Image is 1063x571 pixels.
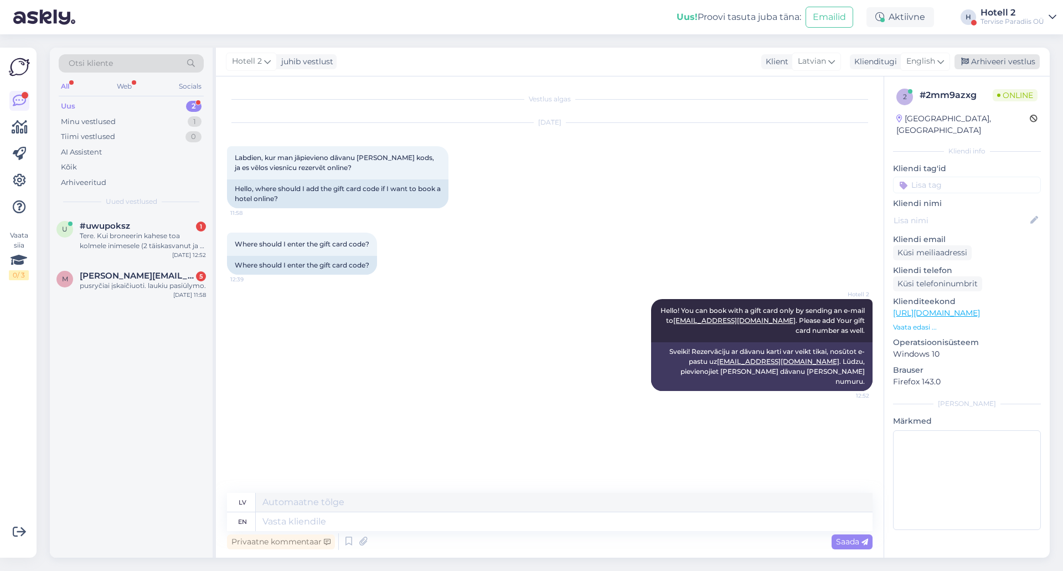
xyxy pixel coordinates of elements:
div: Küsi telefoninumbrit [893,276,982,291]
span: Uued vestlused [106,197,157,207]
span: 12:52 [828,392,869,400]
p: Operatsioonisüsteem [893,337,1041,348]
div: pusryčiai įskaičiuoti. laukiu pasiūlymo. [80,281,206,291]
div: Sveiki! Rezervāciju ar dāvanu karti var veikt tikai, nosūtot e-pastu uz . Lūdzu, pievienojiet [PE... [651,342,873,391]
div: Arhiveeri vestlus [954,54,1040,69]
div: Tere. Kui broneerin kahese toa kolmele inimesele (2 täiskasvanut ja 1 laps), siis kas see sisalda... [80,231,206,251]
span: 2 [903,92,907,101]
div: [DATE] 11:58 [173,291,206,299]
div: 1 [196,222,206,232]
div: Socials [177,79,204,94]
div: Arhiveeritud [61,177,106,188]
p: Kliendi tag'id [893,163,1041,174]
span: Saada [836,537,868,547]
p: Märkmed [893,415,1041,427]
div: juhib vestlust [277,56,333,68]
p: Kliendi telefon [893,265,1041,276]
span: Hotell 2 [828,290,869,299]
p: Klienditeekond [893,296,1041,307]
input: Lisa nimi [894,214,1028,227]
div: [DATE] 12:52 [172,251,206,259]
span: Online [993,89,1038,101]
div: Tiimi vestlused [61,131,115,142]
b: Uus! [677,12,698,22]
div: Minu vestlused [61,116,116,127]
a: [EMAIL_ADDRESS][DOMAIN_NAME] [717,357,839,366]
div: Hello, where should I add the gift card code if I want to book a hotel online? [227,179,448,208]
div: Privaatne kommentaar [227,534,335,549]
div: Klient [761,56,788,68]
div: H [961,9,976,25]
span: English [906,55,935,68]
span: Otsi kliente [69,58,113,69]
div: Uus [61,101,75,112]
span: #uwupoksz [80,221,130,231]
div: Küsi meiliaadressi [893,245,972,260]
div: 2 [186,101,202,112]
p: Kliendi nimi [893,198,1041,209]
span: Latvian [798,55,826,68]
span: 11:58 [230,209,272,217]
div: 0 / 3 [9,270,29,280]
div: Tervise Paradiis OÜ [981,17,1044,26]
a: [URL][DOMAIN_NAME] [893,308,980,318]
div: 1 [188,116,202,127]
div: All [59,79,71,94]
div: [DATE] [227,117,873,127]
div: Aktiivne [866,7,934,27]
div: Vaata siia [9,230,29,280]
p: Vaata edasi ... [893,322,1041,332]
div: Vestlus algas [227,94,873,104]
div: [PERSON_NAME] [893,399,1041,409]
div: 5 [196,271,206,281]
div: Proovi tasuta juba täna: [677,11,801,24]
span: Hotell 2 [232,55,262,68]
div: Kliendi info [893,146,1041,156]
input: Lisa tag [893,177,1041,193]
span: Where should I enter the gift card code? [235,240,369,248]
div: Web [115,79,134,94]
p: Windows 10 [893,348,1041,360]
a: [EMAIL_ADDRESS][DOMAIN_NAME] [673,316,796,325]
div: en [238,512,247,531]
a: Hotell 2Tervise Paradiis OÜ [981,8,1056,26]
div: Kõik [61,162,77,173]
div: lv [239,493,246,512]
p: Brauser [893,364,1041,376]
button: Emailid [806,7,853,28]
p: Firefox 143.0 [893,376,1041,388]
div: Where should I enter the gift card code? [227,256,377,275]
div: Hotell 2 [981,8,1044,17]
div: Klienditugi [850,56,897,68]
img: Askly Logo [9,56,30,78]
p: Kliendi email [893,234,1041,245]
span: Hello! You can book with a gift card only by sending an e-mail to . Please add Your gift card num... [660,306,866,335]
span: u [62,225,68,233]
div: 0 [185,131,202,142]
div: AI Assistent [61,147,102,158]
span: modesta.taras@gmail.com [80,271,195,281]
span: 12:39 [230,275,272,284]
div: [GEOGRAPHIC_DATA], [GEOGRAPHIC_DATA] [896,113,1030,136]
div: # 2mm9azxg [920,89,993,102]
span: Labdien, kur man jāpievieno dāvanu [PERSON_NAME] kods, ja es vēlos viesnīcu rezervēt online? [235,153,436,172]
span: m [62,275,68,283]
